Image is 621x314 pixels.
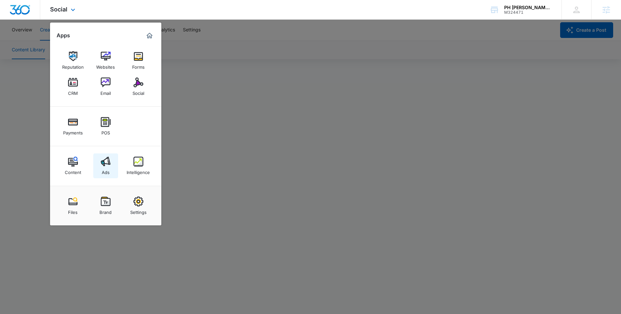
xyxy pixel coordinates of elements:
[93,48,118,73] a: Websites
[504,5,552,10] div: account name
[126,193,151,218] a: Settings
[102,166,110,175] div: Ads
[126,153,151,178] a: Intelligence
[18,38,23,43] img: tab_domain_overview_orange.svg
[68,206,78,215] div: Files
[61,153,85,178] a: Content
[61,193,85,218] a: Files
[10,10,16,16] img: logo_orange.svg
[61,114,85,139] a: Payments
[25,39,59,43] div: Domain Overview
[93,74,118,99] a: Email
[65,38,70,43] img: tab_keywords_by_traffic_grey.svg
[101,127,110,135] div: POS
[72,39,110,43] div: Keywords by Traffic
[65,166,81,175] div: Content
[61,48,85,73] a: Reputation
[132,61,145,70] div: Forms
[130,206,147,215] div: Settings
[99,206,112,215] div: Brand
[93,193,118,218] a: Brand
[100,87,111,96] div: Email
[504,10,552,15] div: account id
[68,87,78,96] div: CRM
[96,61,115,70] div: Websites
[17,17,72,22] div: Domain: [DOMAIN_NAME]
[126,74,151,99] a: Social
[62,61,84,70] div: Reputation
[18,10,32,16] div: v 4.0.25
[93,114,118,139] a: POS
[144,30,155,41] a: Marketing 360® Dashboard
[50,6,67,13] span: Social
[61,74,85,99] a: CRM
[126,48,151,73] a: Forms
[133,87,144,96] div: Social
[10,17,16,22] img: website_grey.svg
[63,127,83,135] div: Payments
[57,32,70,39] h2: Apps
[93,153,118,178] a: Ads
[127,166,150,175] div: Intelligence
